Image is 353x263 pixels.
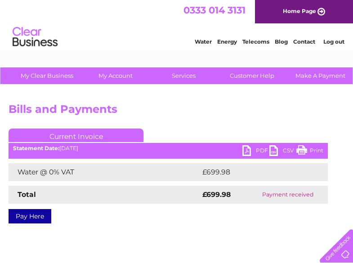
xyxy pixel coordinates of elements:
a: Energy [217,38,237,45]
td: £699.98 [200,163,312,181]
a: CSV [269,145,296,158]
strong: £699.98 [202,190,231,199]
a: 0333 014 3131 [183,4,246,16]
a: My Clear Business [10,67,84,84]
a: PDF [242,145,269,158]
a: Blog [275,38,288,45]
a: Pay Here [9,209,51,223]
a: Customer Help [215,67,289,84]
a: My Account [78,67,152,84]
a: Water [195,38,212,45]
td: Payment received [247,186,328,204]
a: Print [296,145,323,158]
img: logo.png [12,23,58,51]
a: Services [147,67,221,84]
b: Statement Date: [13,145,59,152]
td: Water @ 0% VAT [9,163,200,181]
strong: Total [18,190,36,199]
a: Contact [293,38,315,45]
a: Current Invoice [9,129,143,142]
a: Telecoms [242,38,269,45]
a: Log out [323,38,344,45]
div: [DATE] [9,145,328,152]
